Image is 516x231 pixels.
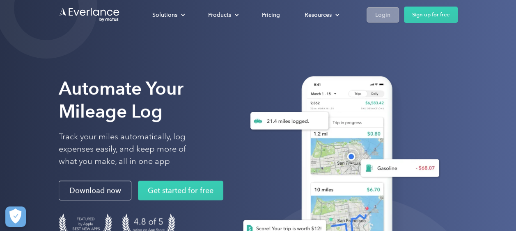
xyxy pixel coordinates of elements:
div: Products [208,10,231,20]
strong: Automate Your Mileage Log [59,77,183,122]
div: Solutions [144,8,192,22]
a: Download now [59,181,131,200]
div: Resources [305,10,332,20]
div: Login [375,10,390,20]
p: Track your miles automatically, log expenses easily, and keep more of what you make, all in one app [59,131,205,168]
div: Solutions [152,10,177,20]
button: Cookies Settings [5,206,26,227]
div: Products [200,8,245,22]
a: Go to homepage [59,7,120,23]
div: Pricing [262,10,280,20]
a: Sign up for free [404,7,458,23]
div: Resources [296,8,346,22]
a: Login [367,7,399,23]
a: Get started for free [138,181,223,200]
a: Pricing [254,8,288,22]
